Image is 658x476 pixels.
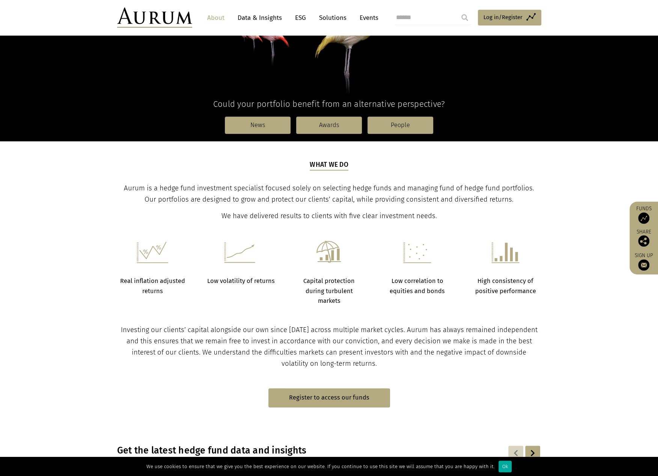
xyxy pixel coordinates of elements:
a: Log in/Register [478,10,541,25]
h5: What we do [310,160,348,171]
a: Awards [296,117,362,134]
a: People [367,117,433,134]
strong: Capital protection during turbulent markets [303,277,355,304]
a: Solutions [315,11,350,25]
strong: Low correlation to equities and bonds [390,277,445,294]
span: Aurum is a hedge fund investment specialist focused solely on selecting hedge funds and managing ... [124,184,534,204]
div: Ok [498,461,512,472]
strong: Real inflation adjusted returns [120,277,185,294]
input: Submit [457,10,472,25]
a: About [203,11,228,25]
span: We have delivered results to clients with five clear investment needs. [221,212,437,220]
a: Funds [633,205,654,224]
span: Investing our clients’ capital alongside our own since [DATE] across multiple market cycles. Auru... [121,326,538,368]
strong: Low volatility of returns [207,277,274,284]
h4: Could your portfolio benefit from an alternative perspective? [117,99,541,109]
img: Sign up to our newsletter [638,259,649,271]
span: Log in/Register [483,13,522,22]
a: Sign up [633,252,654,271]
img: Share this post [638,235,649,247]
a: ESG [291,11,310,25]
a: Register to access our funds [268,388,390,407]
img: Aurum [117,7,192,28]
a: Events [356,11,378,25]
h3: Get the latest hedge fund data and insights [117,445,444,456]
a: Data & Insights [234,11,286,25]
strong: High consistency of positive performance [475,277,536,294]
img: Access Funds [638,213,649,224]
div: Share [633,229,654,247]
a: News [225,117,291,134]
